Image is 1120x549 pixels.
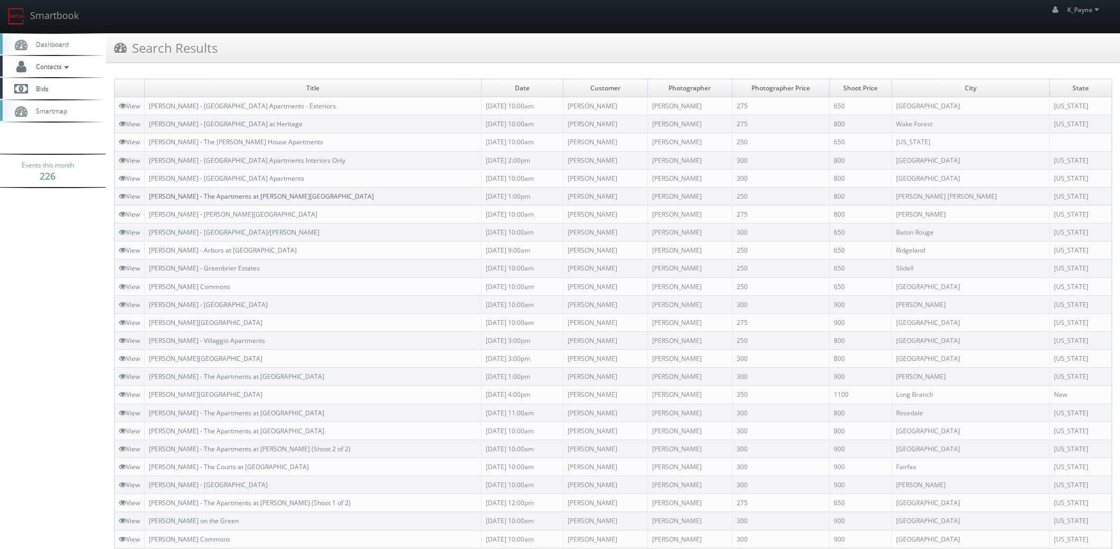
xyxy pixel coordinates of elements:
[891,259,1049,277] td: Slidell
[732,97,829,115] td: 275
[119,498,140,507] a: View
[732,422,829,440] td: 300
[563,295,648,313] td: [PERSON_NAME]
[1050,350,1112,368] td: [US_STATE]
[647,79,732,97] td: Photographer
[481,187,563,205] td: [DATE] 1:00pm
[732,169,829,187] td: 300
[732,241,829,259] td: 250
[22,160,74,171] span: Events this month
[891,313,1049,331] td: [GEOGRAPHIC_DATA]
[563,350,648,368] td: [PERSON_NAME]
[1050,241,1112,259] td: [US_STATE]
[1050,169,1112,187] td: [US_STATE]
[829,422,891,440] td: 800
[481,259,563,277] td: [DATE] 10:00am
[829,133,891,151] td: 650
[481,205,563,223] td: [DATE] 10:00am
[732,187,829,205] td: 250
[149,480,268,489] a: [PERSON_NAME] - [GEOGRAPHIC_DATA]
[149,246,297,255] a: [PERSON_NAME] - Arbors at [GEOGRAPHIC_DATA]
[481,241,563,259] td: [DATE] 9:00am
[891,512,1049,530] td: [GEOGRAPHIC_DATA]
[563,313,648,331] td: [PERSON_NAME]
[647,133,732,151] td: [PERSON_NAME]
[829,151,891,169] td: 800
[732,205,829,223] td: 275
[563,530,648,548] td: [PERSON_NAME]
[647,259,732,277] td: [PERSON_NAME]
[1050,295,1112,313] td: [US_STATE]
[891,386,1049,404] td: Long Branch
[149,137,323,146] a: [PERSON_NAME] - The [PERSON_NAME] House Apartments
[647,277,732,295] td: [PERSON_NAME]
[114,39,218,57] h3: Search Results
[119,444,140,453] a: View
[891,530,1049,548] td: [GEOGRAPHIC_DATA]
[119,210,140,219] a: View
[481,512,563,530] td: [DATE] 10:00am
[647,115,732,133] td: [PERSON_NAME]
[891,440,1049,458] td: [GEOGRAPHIC_DATA]
[481,368,563,386] td: [DATE] 1:00pm
[563,169,648,187] td: [PERSON_NAME]
[732,386,829,404] td: 350
[8,8,25,25] img: smartbook-logo.png
[149,498,351,507] a: [PERSON_NAME] - The Apartments at [PERSON_NAME] (Shoot 1 of 2)
[647,169,732,187] td: [PERSON_NAME]
[1050,205,1112,223] td: [US_STATE]
[891,241,1049,259] td: Ridgeland
[563,494,648,512] td: [PERSON_NAME]
[149,408,324,417] a: [PERSON_NAME] - The Apartments at [GEOGRAPHIC_DATA]
[481,97,563,115] td: [DATE] 10:00am
[119,372,140,381] a: View
[149,462,309,471] a: [PERSON_NAME] - The Courts at [GEOGRAPHIC_DATA]
[829,277,891,295] td: 650
[647,295,732,313] td: [PERSON_NAME]
[149,318,262,327] a: [PERSON_NAME][GEOGRAPHIC_DATA]
[1050,151,1112,169] td: [US_STATE]
[829,530,891,548] td: 900
[481,422,563,440] td: [DATE] 10:00am
[119,156,140,165] a: View
[829,440,891,458] td: 900
[481,169,563,187] td: [DATE] 10:00am
[891,458,1049,476] td: Fairfax
[119,516,140,525] a: View
[149,372,324,381] a: [PERSON_NAME] - The Apartments at [GEOGRAPHIC_DATA]
[732,133,829,151] td: 250
[829,79,891,97] td: Shoot Price
[481,440,563,458] td: [DATE] 10:00am
[149,535,230,544] a: [PERSON_NAME] Commons
[119,300,140,309] a: View
[732,404,829,422] td: 300
[119,535,140,544] a: View
[563,97,648,115] td: [PERSON_NAME]
[1050,313,1112,331] td: [US_STATE]
[1050,476,1112,494] td: [US_STATE]
[732,440,829,458] td: 300
[1050,259,1112,277] td: [US_STATE]
[149,390,262,399] a: [PERSON_NAME][GEOGRAPHIC_DATA]
[829,259,891,277] td: 650
[563,386,648,404] td: [PERSON_NAME]
[481,458,563,476] td: [DATE] 10:00am
[1050,331,1112,349] td: [US_STATE]
[1050,187,1112,205] td: [US_STATE]
[647,350,732,368] td: [PERSON_NAME]
[732,331,829,349] td: 250
[119,228,140,237] a: View
[119,101,140,110] a: View
[481,224,563,241] td: [DATE] 10:00am
[119,282,140,291] a: View
[149,228,319,237] a: [PERSON_NAME] - [GEOGRAPHIC_DATA]/[PERSON_NAME]
[481,295,563,313] td: [DATE] 10:00am
[647,494,732,512] td: [PERSON_NAME]
[1050,79,1112,97] td: State
[732,494,829,512] td: 275
[149,300,268,309] a: [PERSON_NAME] - [GEOGRAPHIC_DATA]
[647,313,732,331] td: [PERSON_NAME]
[891,350,1049,368] td: [GEOGRAPHIC_DATA]
[829,512,891,530] td: 900
[149,426,324,435] a: [PERSON_NAME] - The Apartments at [GEOGRAPHIC_DATA]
